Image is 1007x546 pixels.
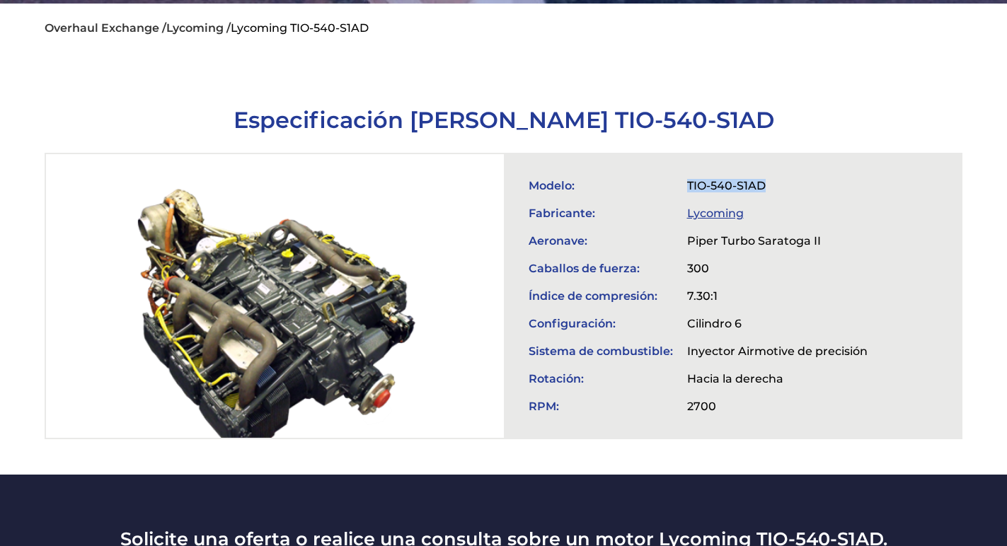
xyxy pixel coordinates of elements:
[45,106,962,134] h1: Especificación [PERSON_NAME] TIO-540-S1AD
[680,282,875,310] td: 7.30:1
[522,199,680,227] td: Fabricante:
[680,310,875,337] td: Cilindro 6
[680,255,875,282] td: 300
[522,337,680,365] td: Sistema de combustible:
[680,393,875,420] td: 2700
[522,227,680,255] td: Aeronave:
[680,337,875,365] td: Inyector Airmotive de precisión
[680,172,875,199] td: TIO-540-S1AD
[680,227,875,255] td: Piper Turbo Saratoga II
[166,21,231,35] a: Lycoming /
[522,172,680,199] td: Modelo:
[231,21,369,35] li: Lycoming TIO-540-S1AD
[687,207,744,220] a: Lycoming
[522,255,680,282] td: Caballos de fuerza:
[522,282,680,310] td: Índice de compresión:
[522,365,680,393] td: Rotación:
[522,310,680,337] td: Configuración:
[522,393,680,420] td: RPM:
[45,21,166,35] a: Overhaul Exchange /
[680,365,875,393] td: Hacia la derecha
